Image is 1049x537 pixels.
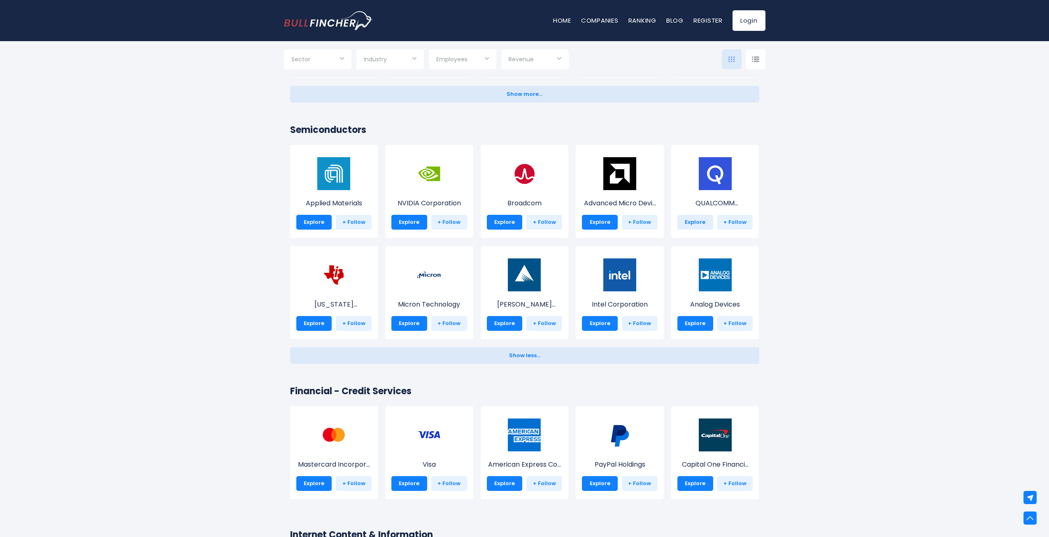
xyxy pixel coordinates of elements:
p: Applied Materials [296,198,372,208]
a: Home [553,16,571,25]
a: Explore [677,316,713,331]
a: Explore [391,476,427,491]
a: + Follow [336,215,372,230]
img: AMAT.png [317,157,350,190]
h2: Financial - Credit Services [290,384,759,398]
p: Visa [391,460,467,470]
button: Show more... [290,86,759,102]
p: Intel Corporation [582,300,658,309]
img: LRCX.png [508,258,541,291]
a: + Follow [622,215,658,230]
a: + Follow [622,316,658,331]
a: Explore [677,215,713,230]
a: + Follow [717,316,753,331]
a: + Follow [526,215,562,230]
a: Blog [666,16,684,25]
img: ADI.png [699,258,732,291]
span: Employees [436,56,468,63]
p: Broadcom [487,198,563,208]
a: Explore [582,215,618,230]
h2: Semiconductors [290,123,759,137]
img: PYPL.png [603,418,636,451]
img: Bullfincher logo [284,11,373,30]
input: Selection [436,53,489,67]
a: Login [733,10,765,31]
a: [PERSON_NAME] Research Corpor... [487,274,563,309]
p: American Express Company [487,460,563,470]
p: QUALCOMM Incorporated [677,198,753,208]
a: Explore [487,316,523,331]
a: Broadcom [487,172,563,208]
a: American Express Co... [487,434,563,470]
a: + Follow [336,476,372,491]
a: Explore [296,316,332,331]
a: Explore [582,316,618,331]
img: V.png [413,418,446,451]
a: Applied Materials [296,172,372,208]
a: Explore [487,215,523,230]
img: AVGO.png [508,157,541,190]
img: COF.png [699,418,732,451]
a: Explore [582,476,618,491]
a: Explore [296,476,332,491]
input: Selection [509,53,561,67]
button: Show less... [290,347,759,364]
span: Show less... [509,353,540,359]
span: Industry [364,56,387,63]
a: + Follow [431,316,467,331]
a: Companies [581,16,619,25]
a: Explore [296,215,332,230]
a: + Follow [526,316,562,331]
img: icon-comp-list-view.svg [752,56,759,62]
a: Register [693,16,723,25]
span: Revenue [509,56,534,63]
p: Texas Instruments Incorporated [296,300,372,309]
a: + Follow [717,215,753,230]
a: Explore [391,316,427,331]
a: Advanced Micro Devi... [582,172,658,208]
p: Micron Technology [391,300,467,309]
input: Selection [291,53,344,67]
img: INTC.png [603,258,636,291]
span: Show more... [507,91,542,98]
a: Micron Technology [391,274,467,309]
a: Explore [677,476,713,491]
img: AXP.png [508,418,541,451]
a: PayPal Holdings [582,434,658,470]
input: Selection [364,53,416,67]
img: TXN.png [317,258,350,291]
img: NVDA.png [413,157,446,190]
a: Go to homepage [284,11,372,30]
a: Analog Devices [677,274,753,309]
span: Sector [291,56,310,63]
img: AMD.png [603,157,636,190]
p: Lam Research Corporation [487,300,563,309]
a: Mastercard Incorpor... [296,434,372,470]
a: Explore [487,476,523,491]
a: Explore [391,215,427,230]
img: MU.png [413,258,446,291]
a: + Follow [431,215,467,230]
a: + Follow [336,316,372,331]
p: Analog Devices [677,300,753,309]
a: + Follow [717,476,753,491]
img: MA.png [317,418,350,451]
a: Capital One Financi... [677,434,753,470]
a: [US_STATE] Instruments I... [296,274,372,309]
a: + Follow [431,476,467,491]
a: + Follow [526,476,562,491]
p: PayPal Holdings [582,460,658,470]
a: Visa [391,434,467,470]
img: QCOM.png [699,157,732,190]
a: Intel Corporation [582,274,658,309]
a: Ranking [628,16,656,25]
a: + Follow [622,476,658,491]
p: Capital One Financial Corporation [677,460,753,470]
a: NVIDIA Corporation [391,172,467,208]
p: Mastercard Incorporated [296,460,372,470]
img: icon-comp-grid.svg [728,56,735,62]
p: NVIDIA Corporation [391,198,467,208]
p: Advanced Micro Devices [582,198,658,208]
a: QUALCOMM Incorporat... [677,172,753,208]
